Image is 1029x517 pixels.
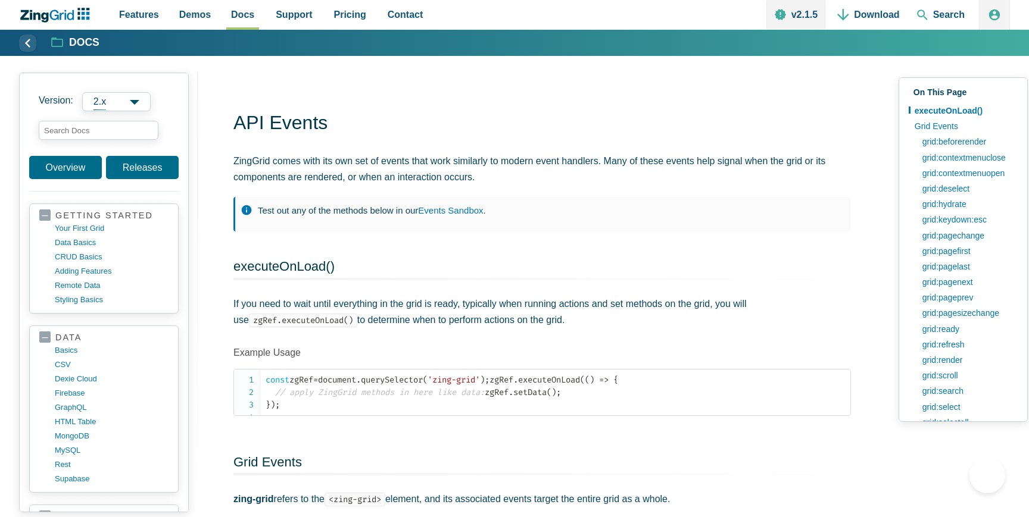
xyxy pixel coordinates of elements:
[55,429,169,443] a: MongoDB
[418,205,483,215] a: Events Sandbox
[69,37,99,48] strong: Docs
[916,321,1018,337] a: grid:ready
[270,400,275,410] span: )
[969,458,1005,493] iframe: Help Scout Beacon - Open
[249,314,357,327] code: zgRef.executeOnLoad()
[119,7,159,23] span: Features
[909,118,1018,134] a: Grid Events
[599,375,609,385] span: =>
[580,375,585,385] span: (
[276,7,312,23] span: Support
[556,387,561,397] span: ;
[179,7,211,23] span: Demos
[428,375,480,385] span: 'zing-grid'
[613,375,618,385] span: {
[55,372,169,386] a: dexie cloud
[266,374,850,411] code: zgRef document zgRef zgRef
[19,8,96,23] a: ZingChart Logo. Click to return to the homepage
[233,491,851,507] p: refers to the element, and its associated events target the entire grid as a whole.
[916,196,1018,212] a: grid:hydrate
[39,92,169,111] label: Versions
[916,399,1018,415] a: grid:select
[39,332,169,343] a: data
[39,92,73,111] span: Version:
[916,150,1018,165] a: grid:contextmenuclose
[480,375,485,385] span: )
[55,443,169,458] a: MySQL
[916,415,1018,430] a: grid:selectall
[55,221,169,236] a: your first grid
[275,387,485,397] span: // apply ZingGrid methods in here like data:
[233,455,302,469] a: Grid Events
[55,250,169,264] a: CRUD basics
[916,165,1018,181] a: grid:contextmenuopen
[916,352,1018,368] a: grid:render
[916,368,1018,383] a: grid:scroll
[513,387,547,397] span: setData
[325,493,385,506] code: <zing-grid>
[233,259,335,274] a: executeOnLoad()
[509,387,513,397] span: .
[916,259,1018,274] a: grid:pagelast
[52,36,99,50] a: Docs
[916,290,1018,305] a: grid:pageprev
[39,210,169,221] a: getting started
[518,375,580,385] span: executeOnLoad
[334,7,366,23] span: Pricing
[361,375,423,385] span: querySelector
[551,387,556,397] span: )
[909,103,1018,118] a: executeOnLoad()
[55,236,169,250] a: data basics
[55,400,169,415] a: GraphQL
[55,343,169,358] a: basics
[29,156,102,179] a: Overview
[547,387,551,397] span: (
[106,156,179,179] a: Releases
[916,337,1018,352] a: grid:refresh
[258,205,486,215] span: Test out any of the methods below in our .
[233,111,851,137] h1: API Events
[916,134,1018,149] a: grid:beforerender
[916,243,1018,259] a: grid:pagefirst
[388,7,423,23] span: Contact
[313,375,318,385] span: =
[916,181,1018,196] a: grid:deselect
[266,375,289,385] span: const
[55,358,169,372] a: CSV
[233,347,851,359] p: Example Usage
[423,375,428,385] span: (
[55,386,169,400] a: firebase
[231,7,254,23] span: Docs
[916,274,1018,290] a: grid:pagenext
[55,415,169,429] a: HTML table
[916,228,1018,243] a: grid:pagechange
[55,293,169,307] a: styling basics
[233,153,851,185] p: ZingGrid comes with its own set of events that work similarly to modern event handlers. Many of t...
[233,494,274,504] strong: zing-grid
[233,296,851,328] p: If you need to wait until everything in the grid is ready, typically when running actions and set...
[916,383,1018,399] a: grid:search
[55,458,169,472] a: rest
[916,305,1018,321] a: grid:pagesizechange
[39,121,158,140] input: search input
[55,264,169,278] a: adding features
[55,472,169,486] a: supabase
[266,400,270,410] span: }
[485,375,489,385] span: ;
[55,278,169,293] a: remote data
[356,375,361,385] span: .
[916,212,1018,227] a: grid:keydown:esc
[275,400,280,410] span: ;
[585,375,590,385] span: (
[590,375,594,385] span: )
[513,375,518,385] span: .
